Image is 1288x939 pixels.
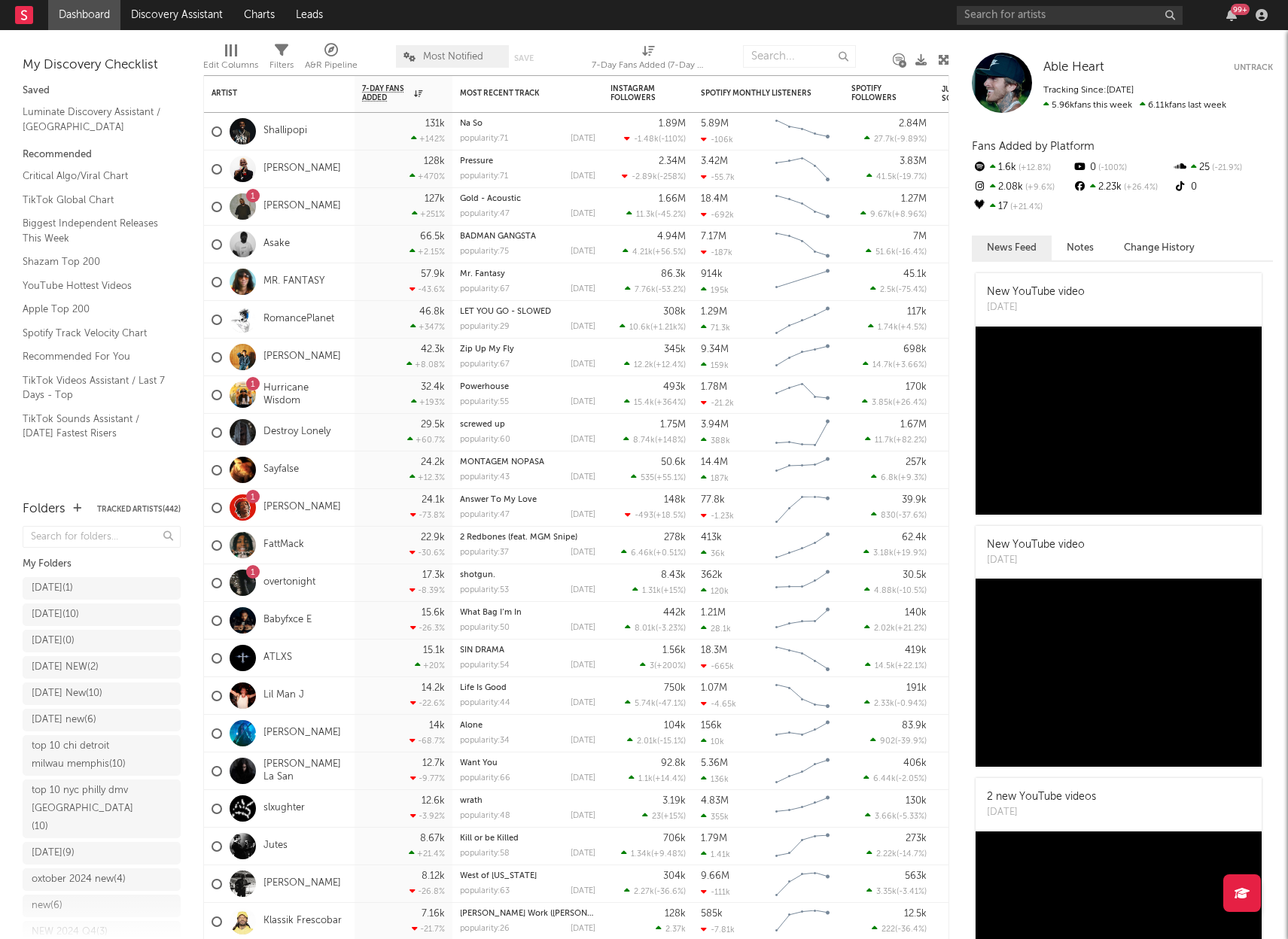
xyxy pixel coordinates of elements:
[634,399,654,407] span: 15.4k
[871,510,927,520] div: ( )
[460,89,573,98] div: Most Recent Track
[571,398,595,406] div: [DATE]
[769,113,836,150] svg: Chart title
[1072,178,1172,197] div: 2.23k
[903,269,927,279] div: 45.1k
[897,135,924,144] span: -9.89 %
[895,399,924,407] span: +26.4 %
[701,210,734,220] div: -692k
[866,247,927,257] div: ( )
[425,194,445,204] div: 127k
[1173,158,1273,178] div: 25
[899,119,927,129] div: 2.84M
[863,360,927,369] div: ( )
[701,194,728,204] div: 18.4M
[1023,184,1055,192] span: +9.6 %
[23,325,166,342] a: Spotify Track Velocity Chart
[571,135,595,143] div: [DATE]
[460,323,510,331] div: popularity: 29
[592,56,705,74] div: 7-Day Fans Added (7-Day Fans Added)
[701,156,728,166] div: 3.42M
[263,915,342,928] a: Klassik Frescobar
[460,308,551,316] a: LET YOU GO - SLOWED
[32,844,75,862] div: [DATE] ( 9 )
[412,209,445,219] div: +251 %
[263,426,330,439] a: Destroy Lonely
[420,232,445,242] div: 66.5k
[23,372,166,403] a: TikTok Videos Assistant / Last 7 Days - Top
[421,269,445,279] div: 57.9k
[632,173,657,181] span: -2.89k
[898,286,924,294] span: -75.4 %
[1043,60,1104,75] a: Able Heart
[623,247,686,257] div: ( )
[769,188,836,226] svg: Chart title
[1043,101,1226,110] span: 6.11k fans last week
[664,345,686,354] div: 345k
[875,436,894,445] span: 11.7k
[425,119,445,129] div: 131k
[32,897,62,915] div: new ( 6 )
[421,345,445,354] div: 42.3k
[658,286,684,294] span: -53.2 %
[656,399,684,407] span: +364 %
[460,398,509,406] div: popularity: 55
[424,156,445,166] div: 128k
[626,209,686,219] div: ( )
[410,172,445,181] div: +470 %
[907,307,927,317] div: 117k
[514,54,534,62] button: Save
[661,269,686,279] div: 86.3k
[571,360,595,369] div: [DATE]
[460,834,519,843] a: Kill or be Killed
[894,211,924,219] span: +8.96 %
[422,495,445,505] div: 24.1k
[460,383,595,391] div: Powerhouse
[269,38,294,81] div: Filters
[263,313,334,326] a: RomancePlanet
[957,6,1183,25] input: Search for artists
[203,38,258,81] div: Edit Columns
[1043,61,1104,74] span: Able Heart
[23,348,166,365] a: Recommended For You
[1016,164,1051,172] span: +12.8 %
[701,398,734,408] div: -21.2k
[632,248,653,257] span: 4.21k
[460,232,595,241] div: BADMAN GANGSTA
[769,301,836,339] svg: Chart title
[23,500,65,518] div: Folders
[32,711,96,729] div: [DATE] new ( 6 )
[23,709,181,731] a: [DATE] new(6)
[611,84,663,102] div: Instagram Followers
[23,215,166,246] a: Biggest Independent Releases This Week
[32,685,102,703] div: [DATE] New ( 10 )
[876,173,897,181] span: 41.5k
[263,758,347,784] a: [PERSON_NAME] La San
[701,248,732,257] div: -187k
[23,895,181,917] a: new(6)
[421,382,445,392] div: 32.4k
[902,495,927,505] div: 39.9k
[656,361,684,369] span: +12.4 %
[663,382,686,392] div: 493k
[620,322,686,332] div: ( )
[881,474,898,482] span: 6.8k
[1052,236,1109,260] button: Notes
[636,211,655,219] span: 11.3k
[460,270,595,278] div: Mr. Fantasy
[263,463,299,476] a: Sayfalse
[23,301,166,318] a: Apple Top 200
[263,163,341,175] a: [PERSON_NAME]
[269,56,294,74] div: Filters
[769,414,836,451] svg: Chart title
[23,868,181,891] a: oxtober 2024 new(4)
[653,324,684,332] span: +1.21k %
[423,52,483,62] span: Most Notified
[701,135,733,144] div: -106k
[900,474,924,482] span: +9.3 %
[1072,158,1172,178] div: 0
[701,420,729,430] div: 3.94M
[410,284,445,294] div: -43.6 %
[460,496,595,504] div: Answer To My Love
[460,157,595,166] div: Pressure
